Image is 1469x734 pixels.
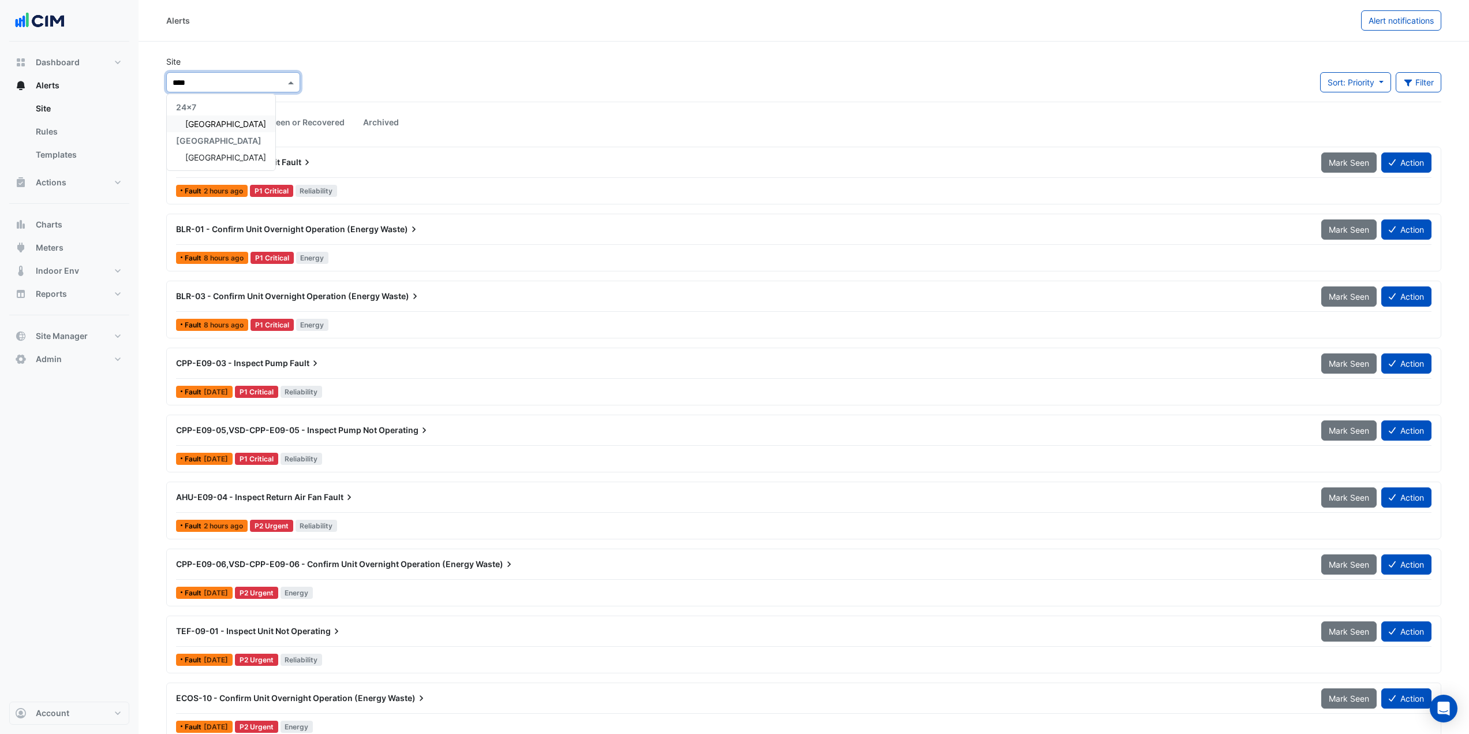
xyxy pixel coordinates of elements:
[1396,72,1442,92] button: Filter
[185,590,204,597] span: Fault
[235,386,278,398] div: P1 Critical
[1329,158,1369,167] span: Mark Seen
[176,291,380,301] span: BLR-03 - Confirm Unit Overnight Operation (Energy
[176,425,377,435] span: CPP-E09-05,VSD-CPP-E09-05 - Inspect Pump Not
[290,357,321,369] span: Fault
[185,152,266,162] span: [GEOGRAPHIC_DATA]
[9,171,129,194] button: Actions
[204,254,244,262] span: Fri 26-Sep-2025 03:45 IST
[1321,487,1377,508] button: Mark Seen
[185,724,204,731] span: Fault
[235,654,278,666] div: P2 Urgent
[176,693,386,703] span: ECOS-10 - Confirm Unit Overnight Operation (Energy
[1321,554,1377,575] button: Mark Seen
[36,288,67,300] span: Reports
[185,188,204,195] span: Fault
[204,722,228,731] span: Tue 09-Sep-2025 00:00 IST
[1329,292,1369,301] span: Mark Seen
[1329,493,1369,502] span: Mark Seen
[27,120,129,143] a: Rules
[1329,225,1369,234] span: Mark Seen
[250,520,293,532] div: P2 Urgent
[185,456,204,463] span: Fault
[281,654,323,666] span: Reliability
[281,587,313,599] span: Energy
[1329,426,1369,435] span: Mark Seen
[204,521,243,530] span: Fri 26-Sep-2025 09:15 IST
[1361,10,1441,31] button: Alert notifications
[1329,694,1369,703] span: Mark Seen
[380,223,420,235] span: Waste)
[15,288,27,300] app-icon: Reports
[176,358,288,368] span: CPP-E09-03 - Inspect Pump
[1321,286,1377,307] button: Mark Seen
[1329,560,1369,569] span: Mark Seen
[1381,688,1431,709] button: Action
[9,74,129,97] button: Alerts
[282,157,313,168] span: Fault
[36,80,59,91] span: Alerts
[296,252,329,264] span: Energy
[204,187,243,195] span: Fri 26-Sep-2025 09:45 IST
[1381,353,1431,374] button: Action
[1321,621,1377,642] button: Mark Seen
[185,657,204,664] span: Fault
[15,177,27,188] app-icon: Actions
[235,453,278,465] div: P1 Critical
[388,692,427,704] span: Waste)
[1381,219,1431,240] button: Action
[176,559,474,569] span: CPP-E09-06,VSD-CPP-E09-06 - Confirm Unit Overnight Operation (Energy
[166,55,181,68] label: Site
[9,97,129,171] div: Alerts
[261,111,354,133] a: Seen or Recovered
[250,185,293,197] div: P1 Critical
[15,57,27,68] app-icon: Dashboard
[9,51,129,74] button: Dashboard
[235,721,278,733] div: P2 Urgent
[204,321,244,329] span: Fri 26-Sep-2025 03:45 IST
[36,265,79,277] span: Indoor Env
[1320,72,1391,92] button: Sort: Priority
[14,9,66,32] img: Company Logo
[36,242,63,254] span: Meters
[176,626,289,636] span: TEF-09-01 - Inspect Unit Not
[185,322,204,329] span: Fault
[296,319,329,331] span: Energy
[379,424,430,436] span: Operating
[176,224,379,234] span: BLR-01 - Confirm Unit Overnight Operation (Energy
[1328,77,1374,87] span: Sort: Priority
[9,236,129,259] button: Meters
[185,255,204,262] span: Fault
[15,219,27,230] app-icon: Charts
[185,119,266,129] span: [GEOGRAPHIC_DATA]
[36,219,62,230] span: Charts
[27,143,129,166] a: Templates
[296,520,338,532] span: Reliability
[15,353,27,365] app-icon: Admin
[204,454,228,463] span: Mon 08-Sep-2025 06:30 IST
[1321,353,1377,374] button: Mark Seen
[324,491,355,503] span: Fault
[15,330,27,342] app-icon: Site Manager
[9,259,129,282] button: Indoor Env
[281,453,323,465] span: Reliability
[291,625,342,637] span: Operating
[1329,627,1369,636] span: Mark Seen
[1430,695,1457,722] div: Open Intercom Messenger
[27,97,129,120] a: Site
[15,242,27,254] app-icon: Meters
[204,655,228,664] span: Fri 19-Sep-2025 16:15 IST
[476,558,515,570] span: Waste)
[9,348,129,371] button: Admin
[1381,420,1431,441] button: Action
[185,523,204,530] span: Fault
[185,389,204,396] span: Fault
[235,587,278,599] div: P2 Urgent
[167,94,275,170] div: Options List
[176,102,196,112] span: 24x7
[176,492,322,502] span: AHU-E09-04 - Inspect Return Air Fan
[166,14,190,27] div: Alerts
[1329,359,1369,368] span: Mark Seen
[36,57,80,68] span: Dashboard
[354,111,408,133] a: Archived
